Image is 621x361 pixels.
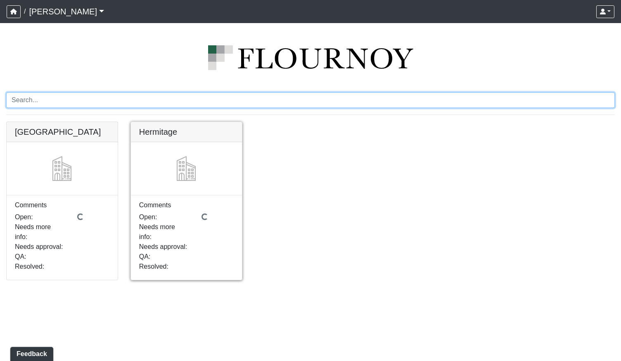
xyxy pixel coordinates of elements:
img: logo [6,45,615,70]
span: / [21,3,29,20]
a: [PERSON_NAME] [29,3,104,20]
iframe: Ybug feedback widget [6,345,55,361]
input: Search [6,92,615,108]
